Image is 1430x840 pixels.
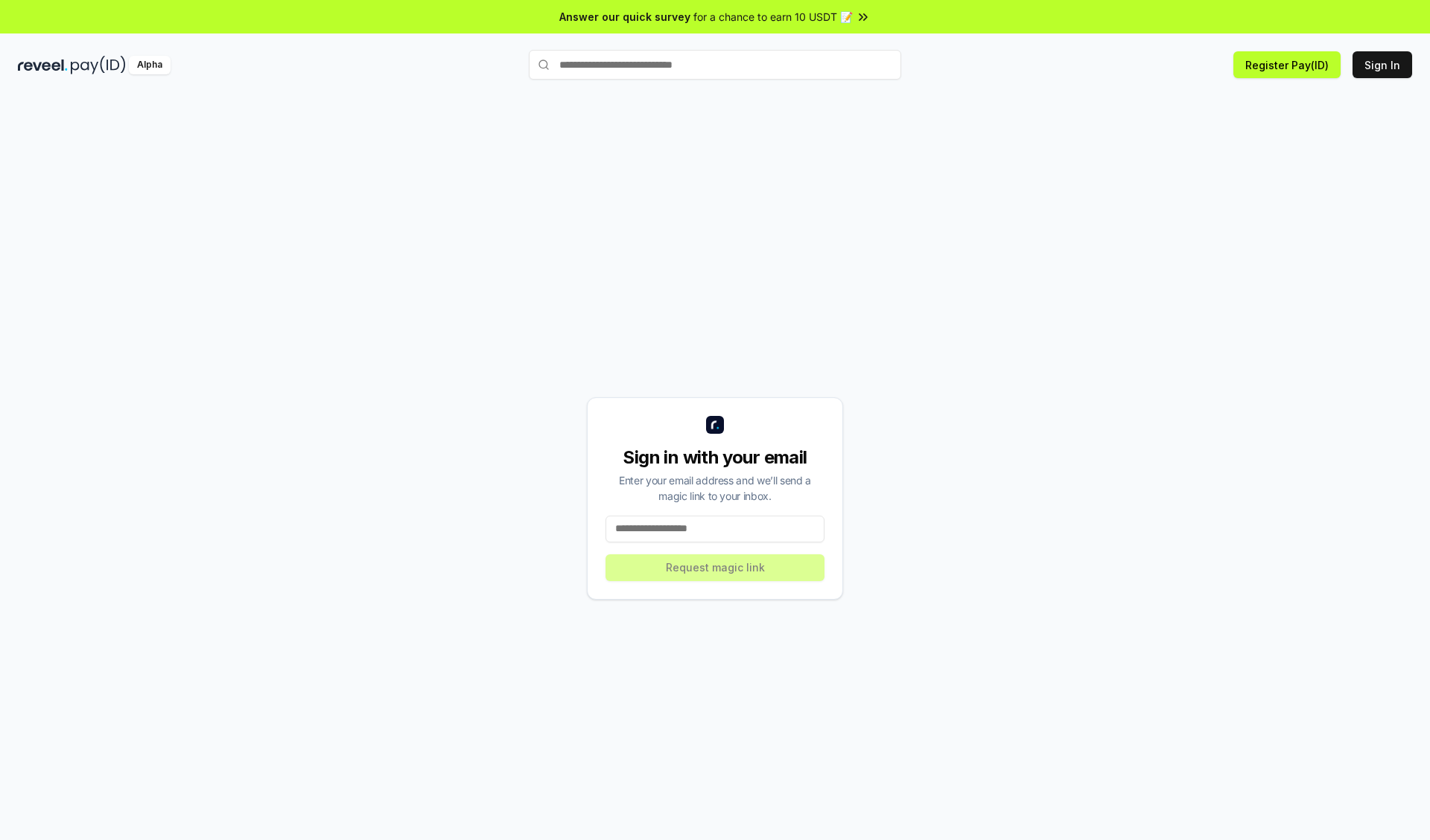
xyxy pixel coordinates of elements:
button: Register Pay(ID) [1233,51,1341,78]
div: Enter your email address and we’ll send a magic link to your inbox. [606,472,824,504]
img: reveel_dark [18,56,68,74]
div: Alpha [129,56,171,74]
span: for a chance to earn 10 USDT 📝 [693,9,853,25]
div: Sign in with your email [606,446,824,469]
img: logo_small [706,416,724,434]
button: Sign In [1353,51,1412,78]
span: Answer our quick survey [559,9,690,25]
img: pay_id [71,56,126,74]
